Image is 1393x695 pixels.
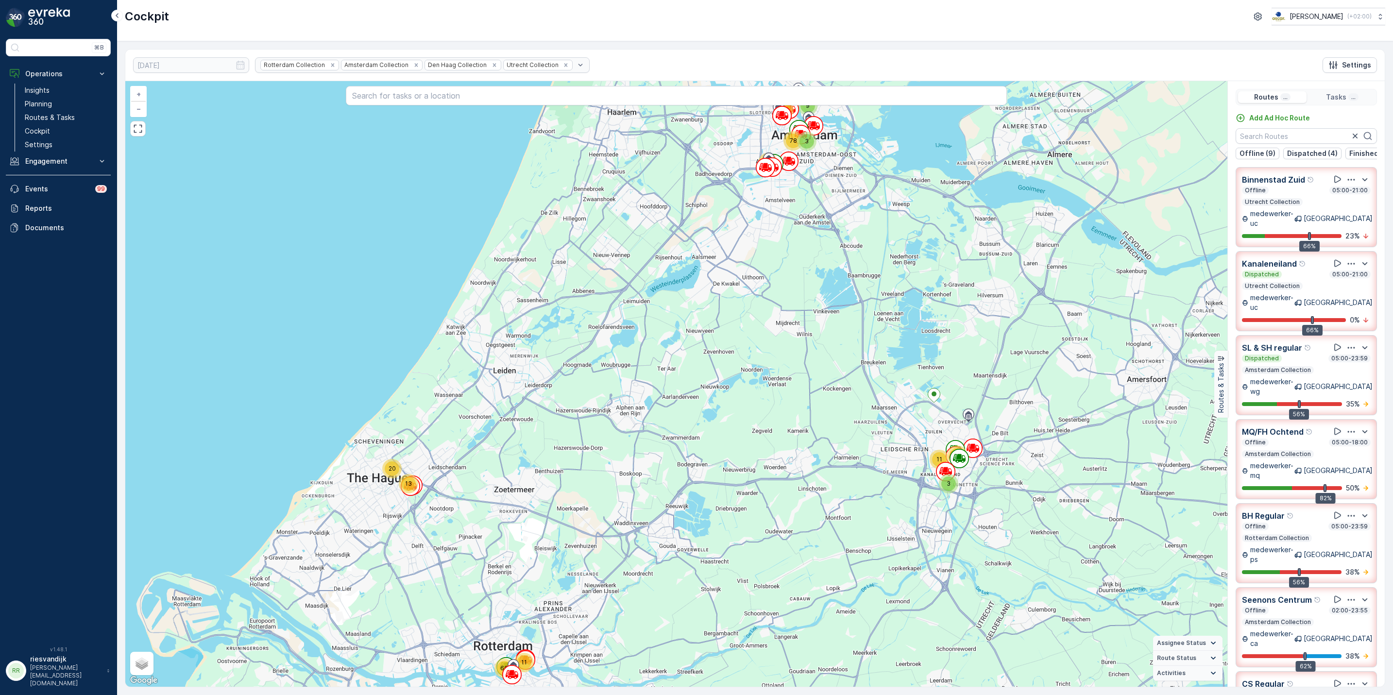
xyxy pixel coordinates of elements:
[1349,149,1390,158] p: Finished (9)
[1236,148,1279,159] button: Offline (9)
[1345,231,1360,241] p: 23 %
[1331,607,1369,614] p: 02:00-23:55
[1250,377,1294,396] p: medewerker-wg
[389,465,396,472] span: 20
[128,674,160,687] a: Open this area in Google Maps (opens a new window)
[1299,260,1307,268] div: Help Tooltip Icon
[797,132,816,151] div: 3
[21,97,111,111] a: Planning
[1242,342,1302,354] p: SL & SH regular
[1244,366,1312,374] p: Amsterdam Collection
[382,459,402,478] div: 20
[1342,60,1371,70] p: Settings
[25,69,91,79] p: Operations
[1244,186,1267,194] p: Offline
[783,131,803,151] div: 78
[28,8,70,27] img: logo_dark-DEwI_e13.png
[8,663,24,678] div: RR
[1236,113,1310,123] a: Add Ad Hoc Route
[1244,282,1301,290] p: Utrecht Collection
[1242,510,1285,522] p: BH Regular
[1153,666,1223,681] summary: Activities
[1283,148,1342,159] button: Dispatched (4)
[1157,639,1206,647] span: Assignee Status
[1323,57,1377,73] button: Settings
[500,664,508,672] span: 60
[1242,174,1305,186] p: Binnenstad Zuid
[136,90,141,98] span: +
[133,57,249,73] input: dd/mm/yyyy
[1244,534,1310,542] p: Rotterdam Collection
[936,456,942,463] span: 11
[1345,567,1360,577] p: 38 %
[25,223,107,233] p: Documents
[1350,315,1360,325] p: 0 %
[1350,93,1357,101] p: ...
[1242,594,1312,606] p: Seenons Centrum
[1157,669,1186,677] span: Activities
[1345,651,1360,661] p: 38 %
[1272,11,1286,22] img: basis-logo_rgb2x.png
[21,111,111,124] a: Routes & Tasks
[25,113,75,122] p: Routes & Tasks
[947,480,951,487] span: 3
[1330,523,1369,530] p: 05:00-23:59
[399,474,418,493] div: 13
[1244,271,1280,278] p: Dispatched
[131,102,146,116] a: Zoom Out
[1316,493,1336,504] div: 82%
[6,646,111,652] span: v 1.48.1
[1250,293,1294,312] p: medewerker-uc
[1244,198,1301,206] p: Utrecht Collection
[25,85,50,95] p: Insights
[1296,661,1316,672] div: 62%
[514,653,534,672] div: 11
[1242,426,1304,438] p: MQ/FH Ochtend
[1282,93,1289,101] p: ...
[939,474,958,493] div: 3
[21,84,111,97] a: Insights
[1347,13,1372,20] p: ( +02:00 )
[97,185,105,193] p: 99
[1254,92,1278,102] p: Routes
[1287,149,1338,158] p: Dispatched (4)
[6,654,111,687] button: RRriesvandijk[PERSON_NAME][EMAIL_ADDRESS][DOMAIN_NAME]
[30,654,102,664] p: riesvandijk
[346,86,1007,105] input: Search for tasks or a location
[1331,271,1369,278] p: 05:00-21:00
[6,218,111,237] a: Documents
[1304,382,1373,391] p: [GEOGRAPHIC_DATA]
[1287,680,1294,688] div: Help Tooltip Icon
[25,203,107,213] p: Reports
[1244,618,1312,626] p: Amsterdam Collection
[25,99,52,109] p: Planning
[1304,214,1373,223] p: [GEOGRAPHIC_DATA]
[1249,113,1310,123] p: Add Ad Hoc Route
[1326,92,1346,102] p: Tasks
[1289,577,1309,588] div: 56%
[1304,634,1373,644] p: [GEOGRAPHIC_DATA]
[1236,128,1377,144] input: Search Routes
[21,138,111,152] a: Settings
[21,124,111,138] a: Cockpit
[1331,186,1369,194] p: 05:00-21:00
[1304,550,1373,559] p: [GEOGRAPHIC_DATA]
[94,44,104,51] p: ⌘B
[494,659,514,678] div: 60
[1153,651,1223,666] summary: Route Status
[1299,241,1320,252] div: 66%
[131,653,153,674] a: Layers
[1244,355,1280,362] p: Dispatched
[805,137,809,145] span: 3
[1304,466,1373,475] p: [GEOGRAPHIC_DATA]
[25,156,91,166] p: Engagement
[1346,399,1360,409] p: 35 %
[128,674,160,687] img: Google
[1244,607,1267,614] p: Offline
[1242,258,1297,270] p: Kanaleneiland
[1307,176,1315,184] div: Help Tooltip Icon
[1304,298,1373,307] p: [GEOGRAPHIC_DATA]
[948,445,967,465] div: 39
[405,480,412,487] span: 13
[6,179,111,199] a: Events99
